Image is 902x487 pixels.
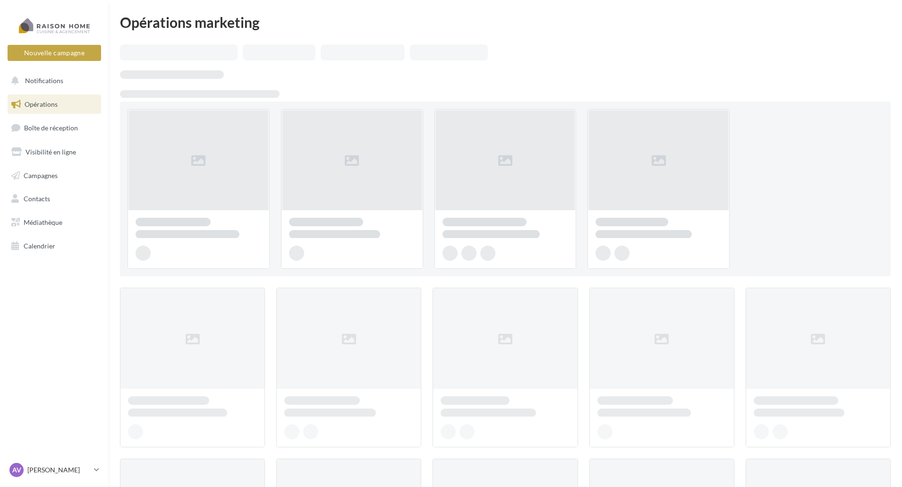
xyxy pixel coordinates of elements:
a: Campagnes [6,166,103,186]
a: Médiathèque [6,213,103,232]
button: Nouvelle campagne [8,45,101,61]
a: Visibilité en ligne [6,142,103,162]
span: Opérations [25,100,58,108]
div: Opérations marketing [120,15,891,29]
a: Opérations [6,94,103,114]
a: Contacts [6,189,103,209]
p: [PERSON_NAME] [27,465,90,475]
span: Visibilité en ligne [26,148,76,156]
a: Calendrier [6,236,103,256]
span: Médiathèque [24,218,62,226]
button: Notifications [6,71,99,91]
span: Campagnes [24,171,58,179]
span: Calendrier [24,242,55,250]
a: Boîte de réception [6,118,103,138]
a: AV [PERSON_NAME] [8,461,101,479]
span: AV [12,465,21,475]
span: Notifications [25,77,63,85]
span: Boîte de réception [24,124,78,132]
span: Contacts [24,195,50,203]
